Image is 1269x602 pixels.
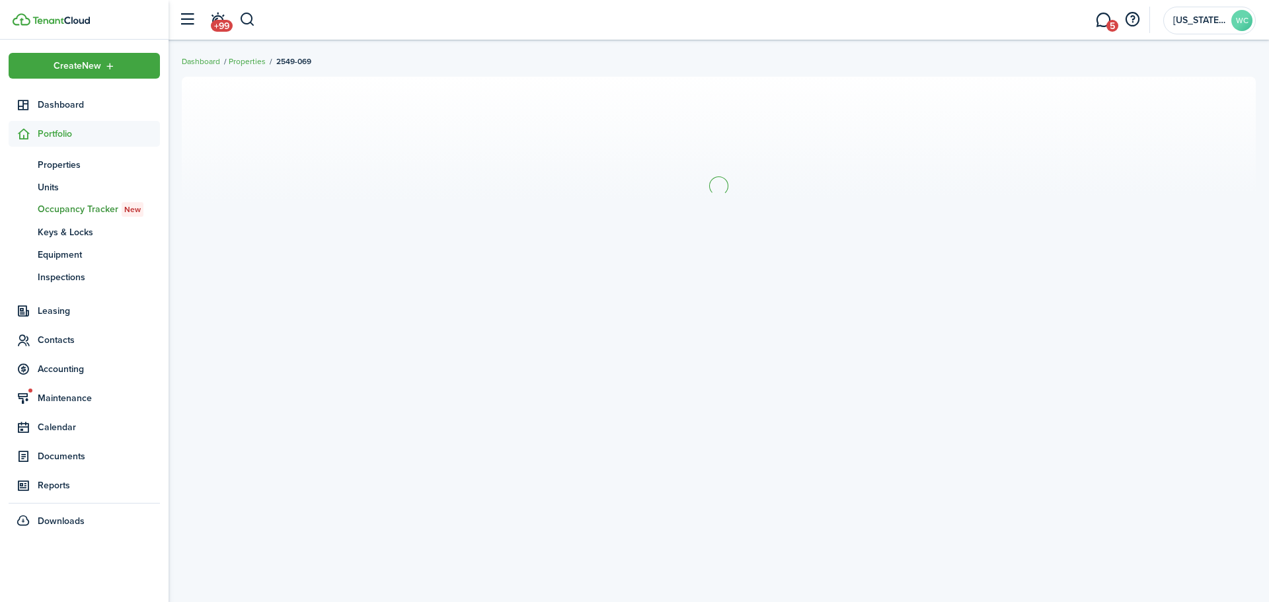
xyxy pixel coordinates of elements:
[1231,10,1252,31] avatar-text: WC
[9,176,160,198] a: Units
[38,248,160,262] span: Equipment
[9,53,160,79] button: Open menu
[174,7,200,32] button: Open sidebar
[707,174,730,198] img: Loading
[1106,20,1118,32] span: 5
[38,98,160,112] span: Dashboard
[38,225,160,239] span: Keys & Locks
[124,204,141,215] span: New
[13,13,30,26] img: TenantCloud
[276,56,311,67] span: 2549-069
[1173,16,1226,25] span: Washington County Community Action Council
[38,362,160,376] span: Accounting
[1091,3,1116,37] a: Messaging
[9,153,160,176] a: Properties
[38,420,160,434] span: Calendar
[205,3,230,37] a: Notifications
[38,333,160,347] span: Contacts
[229,56,266,67] a: Properties
[38,304,160,318] span: Leasing
[32,17,90,24] img: TenantCloud
[9,243,160,266] a: Equipment
[38,202,160,217] span: Occupancy Tracker
[9,198,160,221] a: Occupancy TrackerNew
[9,472,160,498] a: Reports
[38,180,160,194] span: Units
[239,9,256,31] button: Search
[9,266,160,288] a: Inspections
[1121,9,1143,31] button: Open resource center
[38,514,85,528] span: Downloads
[38,391,160,405] span: Maintenance
[38,449,160,463] span: Documents
[211,20,233,32] span: +99
[9,92,160,118] a: Dashboard
[54,61,101,71] span: Create New
[38,478,160,492] span: Reports
[38,127,160,141] span: Portfolio
[38,158,160,172] span: Properties
[182,56,220,67] a: Dashboard
[38,270,160,284] span: Inspections
[9,221,160,243] a: Keys & Locks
